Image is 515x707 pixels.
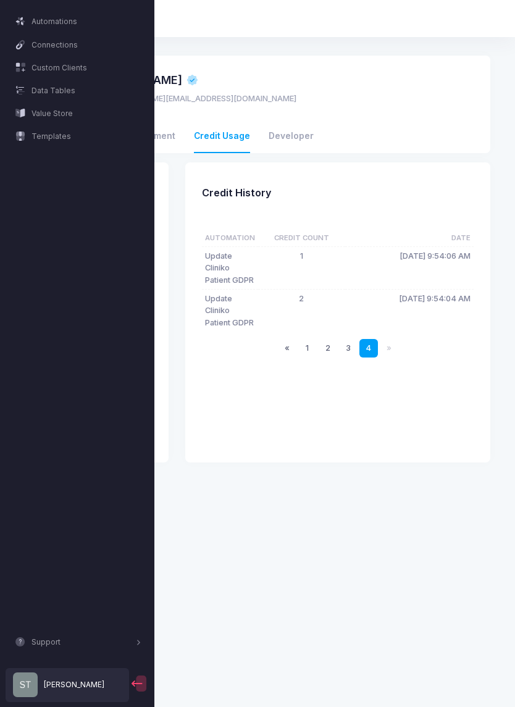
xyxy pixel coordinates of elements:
[269,120,314,153] a: Developer
[31,62,141,73] span: Custom Clients
[345,246,474,289] td: [DATE] 9:54:06 AM
[31,85,141,96] span: Data Tables
[138,120,175,153] a: Payment
[6,127,149,148] a: Templates
[202,187,271,199] h3: Credit History
[278,339,296,358] a: Previous
[91,93,296,104] span: [PERSON_NAME][EMAIL_ADDRESS][DOMAIN_NAME]
[202,289,258,332] td: Update Cliniko Patient GDPR
[31,16,141,27] span: Automations
[31,637,133,648] span: Support
[202,230,258,247] th: Automation
[285,342,290,354] span: «
[31,131,141,142] span: Templates
[6,80,149,101] a: Data Tables
[6,668,129,703] a: [PERSON_NAME]
[258,289,345,332] td: 2
[6,103,149,124] a: Value Store
[202,246,258,289] td: Update Cliniko Patient GDPR
[258,246,345,289] td: 1
[194,120,250,153] a: Credit Usage
[258,230,345,247] th: Credit Count
[6,35,149,56] a: Connections
[13,672,38,697] img: profile
[319,339,337,358] a: 2
[298,339,317,358] a: 1
[31,108,141,119] span: Value Store
[6,12,149,33] a: Automations
[44,679,104,690] span: [PERSON_NAME]
[345,289,474,332] td: [DATE] 9:54:04 AM
[6,57,149,78] a: Custom Clients
[6,632,149,653] button: Support
[339,339,358,358] a: 3
[31,40,141,51] span: Connections
[359,339,378,358] a: 4
[345,230,474,247] th: Date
